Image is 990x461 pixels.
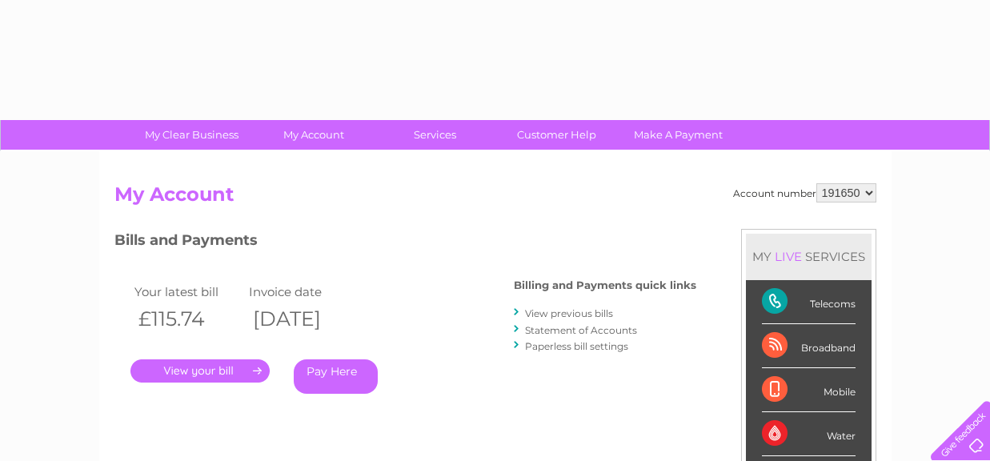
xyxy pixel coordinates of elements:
div: Mobile [762,368,856,412]
div: Account number [733,183,876,202]
a: Paperless bill settings [525,340,628,352]
h3: Bills and Payments [114,229,696,257]
div: MY SERVICES [746,234,872,279]
a: Make A Payment [612,120,744,150]
a: My Account [247,120,379,150]
h4: Billing and Payments quick links [514,279,696,291]
a: View previous bills [525,307,613,319]
th: [DATE] [245,303,360,335]
a: My Clear Business [126,120,258,150]
td: Your latest bill [130,281,246,303]
div: Telecoms [762,280,856,324]
a: . [130,359,270,383]
td: Invoice date [245,281,360,303]
a: Customer Help [491,120,623,150]
div: LIVE [772,249,805,264]
div: Broadband [762,324,856,368]
a: Pay Here [294,359,378,394]
a: Services [369,120,501,150]
h2: My Account [114,183,876,214]
a: Statement of Accounts [525,324,637,336]
th: £115.74 [130,303,246,335]
div: Water [762,412,856,456]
